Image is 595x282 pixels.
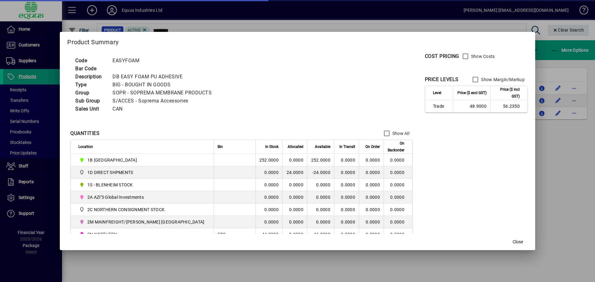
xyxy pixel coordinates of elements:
[72,89,109,97] td: Group
[366,207,380,212] span: 0.0000
[494,86,520,100] span: Price ($ incl GST)
[87,194,144,200] span: 2A AZI''S Global Investments
[255,228,282,241] td: 44.0000
[384,154,412,166] td: 0.0000
[341,182,355,187] span: 0.0000
[282,203,307,216] td: 0.0000
[109,89,219,97] td: SOPR - SOPREMA MEMBRANE PRODUCTS
[282,191,307,203] td: 0.0000
[72,73,109,81] td: Description
[255,191,282,203] td: 0.0000
[307,191,334,203] td: 0.0000
[72,57,109,65] td: Code
[366,232,380,237] span: 0.0000
[433,103,449,109] span: Trade
[72,105,109,113] td: Sales Unit
[282,216,307,228] td: 0.0000
[366,170,380,175] span: 0.0000
[78,193,207,201] span: 2A AZI''S Global Investments
[109,105,219,113] td: CAN
[78,143,93,150] span: Location
[288,143,303,150] span: Allocated
[457,89,487,96] span: Price ($ excl GST)
[282,166,307,179] td: 24.0000
[72,81,109,89] td: Type
[60,32,535,50] h2: Product Summary
[87,157,137,163] span: 1B [GEOGRAPHIC_DATA]
[282,179,307,191] td: 0.0000
[341,232,355,237] span: 0.0000
[425,76,459,83] div: PRICE LEVELS
[109,57,219,65] td: EASYFOAM
[384,203,412,216] td: 0.0000
[384,166,412,179] td: 0.0000
[255,166,282,179] td: 0.0000
[366,219,380,224] span: 0.0000
[307,166,334,179] td: -24.0000
[72,97,109,105] td: Sub Group
[388,140,404,154] span: On Backorder
[109,73,219,81] td: DB EASY FOAM PU ADHESIVE
[265,143,279,150] span: In Stock
[109,97,219,105] td: S/ACCES - Soprema Accessories
[87,231,117,237] span: 2N NORTHERN
[255,216,282,228] td: 0.0000
[384,228,412,241] td: 0.0000
[433,89,441,96] span: Level
[78,218,207,226] span: 2M MAINFREIGHT/OWENS AUCKLAND
[341,158,355,163] span: 0.0000
[78,231,207,238] span: 2N NORTHERN
[470,53,495,59] label: Show Costs
[508,236,528,248] button: Close
[513,239,523,245] span: Close
[87,169,133,176] span: 1D DIRECT SHPMENTS
[72,65,109,73] td: Bar Code
[384,191,412,203] td: 0.0000
[282,154,307,166] td: 0.0000
[339,143,355,150] span: In Transit
[341,195,355,200] span: 0.0000
[282,228,307,241] td: 0.0000
[391,130,409,137] label: Show All
[366,182,380,187] span: 0.0000
[425,53,459,60] div: COST PRICING
[307,203,334,216] td: 0.0000
[480,76,525,83] label: Show Margin/Markup
[255,179,282,191] td: 0.0000
[218,143,223,150] span: Bin
[78,169,207,176] span: 1D DIRECT SHPMENTS
[70,130,99,137] div: QUANTITIES
[366,195,380,200] span: 0.0000
[341,207,355,212] span: 0.0000
[78,156,207,164] span: 1B BLENHEIM
[78,181,207,189] span: 1S - BLENHEIM STOCK
[453,100,490,112] td: 48.9000
[341,219,355,224] span: 0.0000
[87,206,165,213] span: 2C NORTHERN CONSIGNMENT STOCK
[78,206,207,213] span: 2C NORTHERN CONSIGNMENT STOCK
[384,179,412,191] td: 0.0000
[87,182,133,188] span: 1S - BLENHEIM STOCK
[214,228,255,241] td: SR2
[341,170,355,175] span: 0.0000
[490,100,527,112] td: 56.2350
[255,154,282,166] td: 252.0000
[307,216,334,228] td: 0.0000
[109,81,219,89] td: BIG - BOUGHT IN GOODS
[307,154,334,166] td: 252.0000
[366,158,380,163] span: 0.0000
[87,219,205,225] span: 2M MAINFREIGHT/[PERSON_NAME] [GEOGRAPHIC_DATA]
[315,143,330,150] span: Available
[255,203,282,216] td: 0.0000
[307,179,334,191] td: 0.0000
[384,216,412,228] td: 0.0000
[365,143,380,150] span: On Order
[307,228,334,241] td: 44.0000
